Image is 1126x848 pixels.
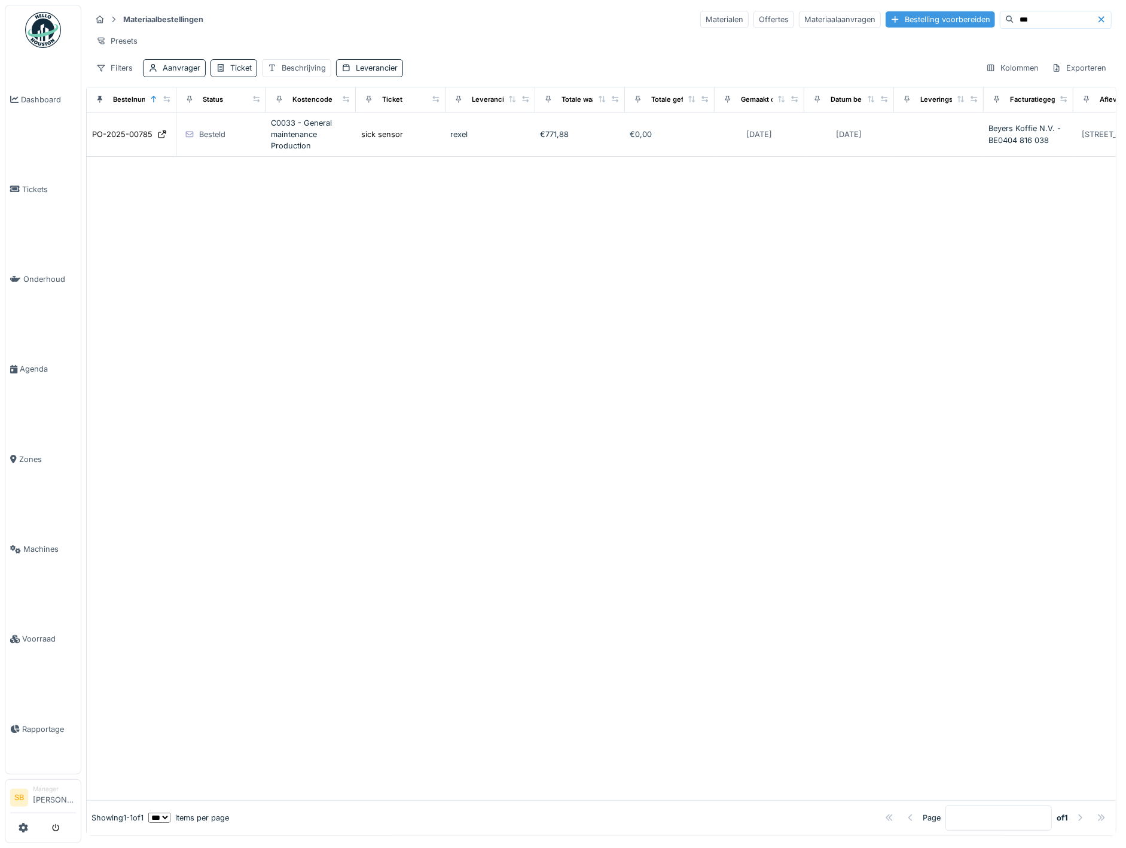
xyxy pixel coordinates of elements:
li: [PERSON_NAME] [33,785,76,810]
strong: Materiaalbestellingen [118,14,208,25]
span: Voorraad [22,633,76,645]
span: Dashboard [21,94,76,105]
div: [DATE] [837,129,862,140]
div: Leverancier [356,62,398,74]
div: Beyers Koffie N.V. - BE0404 816 038 [988,123,1069,145]
div: PO-2025-00785 [92,129,152,140]
a: SB Manager[PERSON_NAME] [10,785,76,813]
div: Kolommen [981,59,1044,77]
span: Zones [19,454,76,465]
a: Rapportage [5,684,81,774]
span: Tickets [22,184,76,195]
div: Page [923,812,941,823]
span: Machines [23,543,76,555]
div: Datum besteld [831,95,878,105]
div: items per page [148,812,229,823]
div: Status [203,95,223,105]
div: Exporteren [1046,59,1112,77]
div: C0033 - General maintenance Production [271,117,351,152]
span: Agenda [20,363,76,375]
div: Totale waarde besteld [562,95,633,105]
div: Totale gefactureerde waarde [651,95,744,105]
strong: of 1 [1057,812,1068,823]
div: Manager [33,785,76,794]
a: Voorraad [5,594,81,684]
div: Presets [91,32,143,50]
li: SB [10,789,28,807]
div: Facturatiegegevens [1010,95,1076,105]
div: Kostencode [292,95,332,105]
a: Dashboard [5,54,81,144]
div: €0,00 [630,129,710,140]
div: rexel [450,129,530,140]
div: Bestelling voorbereiden [886,11,995,28]
div: €771,88 [540,129,620,140]
div: Aanvrager [163,62,200,74]
div: Showing 1 - 1 of 1 [91,812,144,823]
a: Agenda [5,324,81,414]
div: Materiaalaanvragen [799,11,881,28]
div: [DATE] [747,129,773,140]
span: Rapportage [22,724,76,735]
div: Bestelnummer [113,95,160,105]
div: Filters [91,59,138,77]
div: Beschrijving [282,62,326,74]
div: Leveringsdatum [920,95,973,105]
div: sick sensor [361,129,403,140]
div: Gemaakt op [741,95,779,105]
div: Ticket [382,95,402,105]
div: Ticket [230,62,252,74]
div: Besteld [199,129,225,140]
a: Onderhoud [5,235,81,324]
a: Zones [5,414,81,504]
a: Tickets [5,144,81,234]
span: Onderhoud [23,273,76,285]
a: Machines [5,504,81,594]
div: Leverancier [472,95,511,105]
img: Badge_color-CXgf-gQk.svg [25,12,61,48]
div: Offertes [753,11,794,28]
div: Materialen [700,11,749,28]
